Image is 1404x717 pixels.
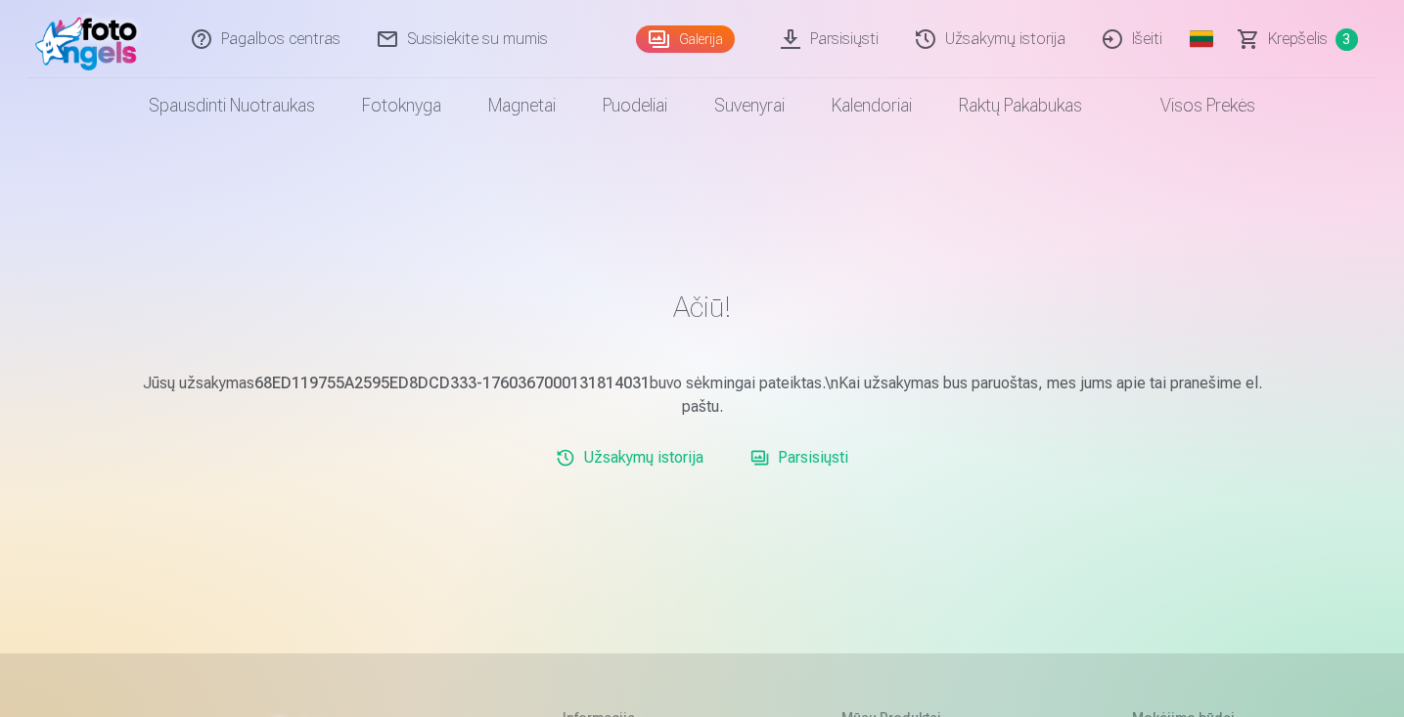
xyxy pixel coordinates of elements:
span: Krepšelis [1268,27,1328,51]
img: /fa2 [35,8,148,70]
p: Jūsų užsakymas buvo sėkmingai pateiktas.\nKai užsakymas bus paruoštas, mes jums apie tai pranešim... [131,372,1274,419]
h1: Ačiū! [131,290,1274,325]
a: Užsakymų istorija [548,438,711,477]
a: Suvenyrai [691,78,808,133]
a: Spausdinti nuotraukas [125,78,339,133]
a: Galerija [636,25,735,53]
a: Magnetai [465,78,579,133]
a: Fotoknyga [339,78,465,133]
a: Kalendoriai [808,78,935,133]
a: Visos prekės [1106,78,1279,133]
a: Puodeliai [579,78,691,133]
a: Raktų pakabukas [935,78,1106,133]
span: 3 [1336,28,1358,51]
a: Parsisiųsti [743,438,856,477]
b: 68ED119755A2595ED8DCD333-1760367000131814031 [254,374,650,392]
